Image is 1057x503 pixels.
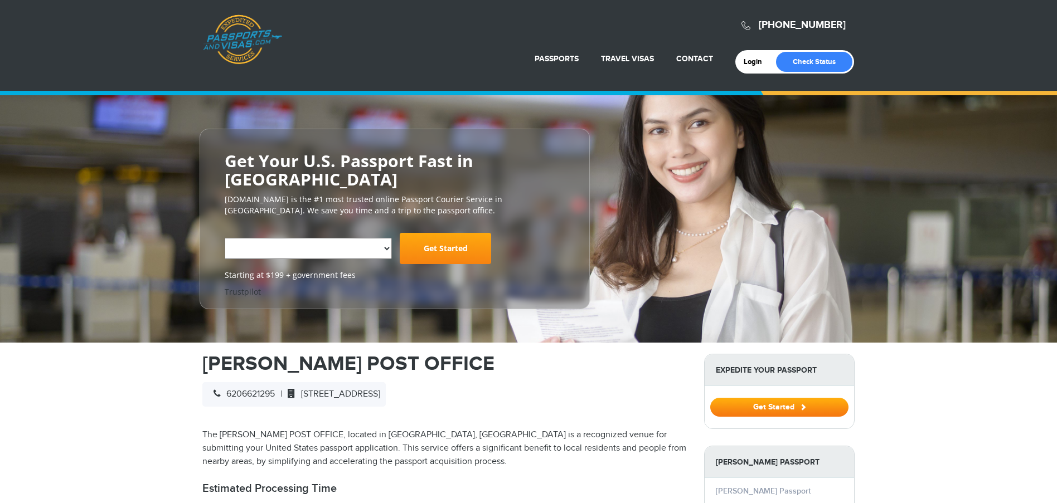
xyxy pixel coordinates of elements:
a: Trustpilot [225,286,261,297]
a: Travel Visas [601,54,654,64]
a: Login [744,57,770,66]
a: [PHONE_NUMBER] [759,19,846,31]
button: Get Started [710,398,848,417]
a: Passports [535,54,579,64]
strong: [PERSON_NAME] Passport [705,446,854,478]
p: The [PERSON_NAME] POST OFFICE, located in [GEOGRAPHIC_DATA], [GEOGRAPHIC_DATA] is a recognized ve... [202,428,687,468]
div: | [202,382,386,407]
a: Contact [676,54,713,64]
h2: Get Your U.S. Passport Fast in [GEOGRAPHIC_DATA] [225,152,565,188]
h1: [PERSON_NAME] POST OFFICE [202,354,687,374]
a: Get Started [710,402,848,411]
a: [PERSON_NAME] Passport [716,486,811,496]
p: [DOMAIN_NAME] is the #1 most trusted online Passport Courier Service in [GEOGRAPHIC_DATA]. We sav... [225,194,565,216]
span: 6206621295 [208,389,275,399]
a: Get Started [400,233,491,264]
a: Passports & [DOMAIN_NAME] [203,14,282,65]
h2: Estimated Processing Time [202,482,687,495]
strong: Expedite Your Passport [705,354,854,386]
span: Starting at $199 + government fees [225,270,565,281]
a: Check Status [776,52,852,72]
span: [STREET_ADDRESS] [282,389,380,399]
